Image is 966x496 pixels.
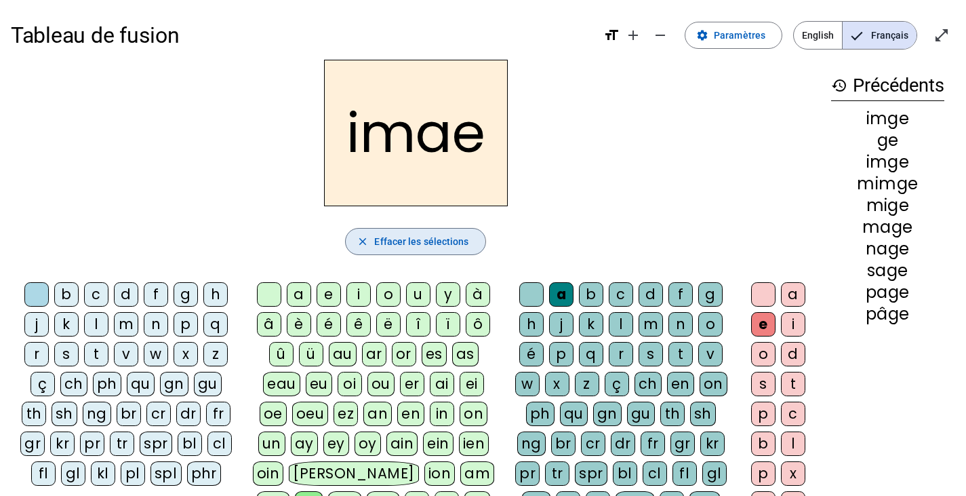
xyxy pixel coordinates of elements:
div: kr [50,432,75,456]
div: l [781,432,805,456]
div: g [174,282,198,307]
div: gn [160,372,188,396]
div: eau [263,372,300,396]
div: w [144,342,168,366]
div: on [700,372,727,396]
div: k [54,312,79,337]
div: p [751,402,776,426]
div: oin [253,461,284,486]
div: mimge [831,176,944,192]
div: s [639,342,663,366]
div: cl [643,461,667,486]
div: j [549,312,573,337]
mat-icon: settings [696,29,708,41]
div: à [466,282,490,307]
div: spr [140,432,172,456]
div: tr [110,432,134,456]
div: bl [178,432,202,456]
div: pr [515,461,540,486]
div: or [392,342,416,366]
div: en [397,402,424,426]
div: br [551,432,576,456]
div: th [660,402,685,426]
div: v [698,342,723,366]
div: z [575,372,599,396]
div: q [579,342,603,366]
div: cr [146,402,171,426]
div: fr [206,402,230,426]
div: m [114,312,138,337]
span: Français [843,22,917,49]
div: gu [627,402,655,426]
div: ph [93,372,121,396]
div: oe [260,402,287,426]
div: h [519,312,544,337]
div: fl [31,461,56,486]
div: fr [641,432,665,456]
mat-icon: open_in_full [933,27,950,43]
div: b [751,432,776,456]
div: nage [831,241,944,257]
div: t [781,372,805,396]
div: ç [31,372,55,396]
div: t [668,342,693,366]
div: d [781,342,805,366]
div: â [257,312,281,337]
div: cr [581,432,605,456]
div: imge [831,111,944,127]
div: ai [430,372,454,396]
span: English [794,22,842,49]
div: ay [291,432,318,456]
div: n [668,312,693,337]
div: ge [831,132,944,149]
div: gr [20,432,45,456]
div: e [317,282,341,307]
div: sage [831,263,944,279]
div: f [144,282,168,307]
div: ch [60,372,87,396]
div: kr [700,432,725,456]
button: Diminuer la taille de la police [647,22,674,49]
h1: Tableau de fusion [11,14,592,57]
div: ou [367,372,395,396]
div: ei [460,372,484,396]
div: ç [605,372,629,396]
div: i [346,282,371,307]
div: o [698,312,723,337]
div: un [258,432,285,456]
div: g [698,282,723,307]
div: u [406,282,430,307]
div: sh [52,402,77,426]
mat-icon: remove [652,27,668,43]
mat-icon: add [625,27,641,43]
div: b [579,282,603,307]
div: pâge [831,306,944,322]
div: es [422,342,447,366]
div: s [751,372,776,396]
h2: imae [324,60,508,206]
button: Effacer les sélections [345,228,485,255]
div: gn [593,402,622,426]
div: x [781,461,805,486]
div: tr [545,461,569,486]
div: q [203,312,228,337]
div: qu [560,402,588,426]
div: è [287,312,311,337]
mat-icon: close [357,235,369,248]
mat-icon: format_size [603,27,620,43]
div: am [460,461,494,486]
div: mige [831,197,944,214]
div: x [174,342,198,366]
div: [PERSON_NAME] [289,461,418,486]
div: p [549,342,573,366]
div: v [114,342,138,366]
div: oy [355,432,381,456]
div: l [84,312,108,337]
div: er [400,372,424,396]
div: page [831,284,944,301]
div: cl [207,432,232,456]
div: ng [83,402,111,426]
button: Augmenter la taille de la police [620,22,647,49]
div: o [751,342,776,366]
div: in [430,402,454,426]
